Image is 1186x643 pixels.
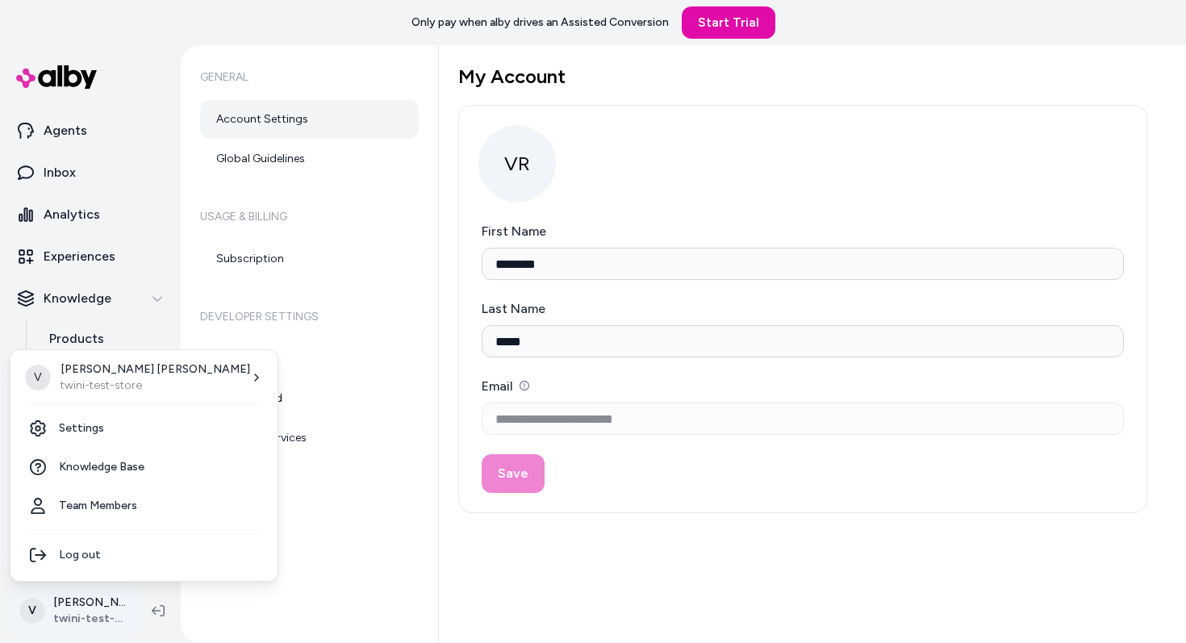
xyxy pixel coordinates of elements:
[61,378,250,394] p: twini-test-store
[25,365,51,390] span: V
[17,536,271,574] div: Log out
[17,486,271,525] a: Team Members
[59,459,144,475] span: Knowledge Base
[61,361,250,378] p: [PERSON_NAME] [PERSON_NAME]
[17,409,271,448] a: Settings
